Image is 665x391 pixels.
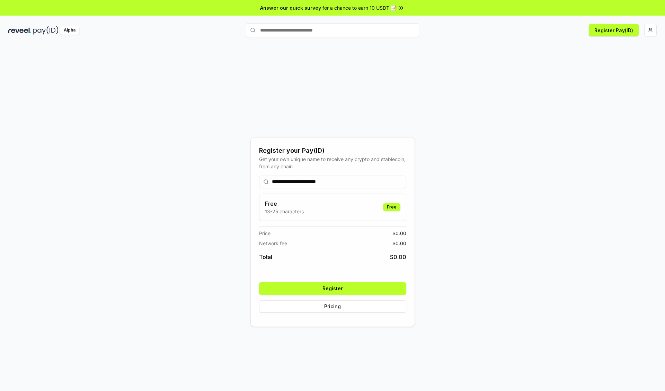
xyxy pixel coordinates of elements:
[259,300,406,313] button: Pricing
[392,230,406,237] span: $ 0.00
[390,253,406,261] span: $ 0.00
[33,26,59,35] img: pay_id
[259,146,406,155] div: Register your Pay(ID)
[259,230,271,237] span: Price
[259,155,406,170] div: Get your own unique name to receive any crypto and stablecoin, from any chain
[383,203,400,211] div: Free
[259,253,272,261] span: Total
[260,4,321,11] span: Answer our quick survey
[265,208,304,215] p: 13-25 characters
[265,199,304,208] h3: Free
[589,24,639,36] button: Register Pay(ID)
[392,240,406,247] span: $ 0.00
[322,4,397,11] span: for a chance to earn 10 USDT 📝
[60,26,79,35] div: Alpha
[259,240,287,247] span: Network fee
[8,26,32,35] img: reveel_dark
[259,282,406,295] button: Register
